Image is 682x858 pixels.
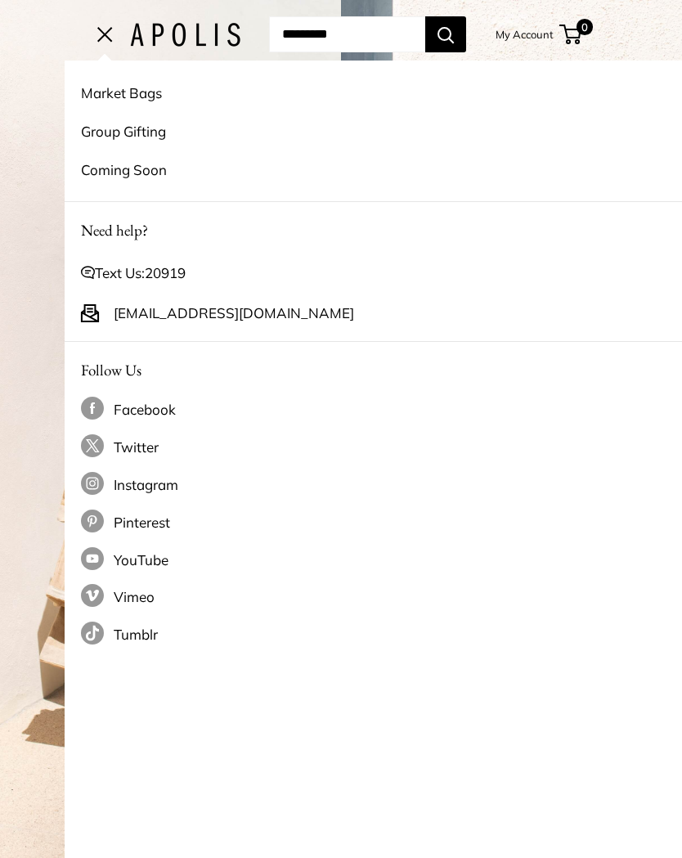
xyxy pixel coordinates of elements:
a: [EMAIL_ADDRESS][DOMAIN_NAME] [114,300,354,326]
input: Search... [269,16,425,52]
a: 0 [561,25,581,44]
a: 20919 [145,264,186,281]
button: Open menu [97,28,114,41]
button: Search [425,16,466,52]
img: Apolis [130,23,240,47]
span: Text Us: [95,260,186,286]
a: My Account [496,25,554,44]
span: 0 [577,19,593,35]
